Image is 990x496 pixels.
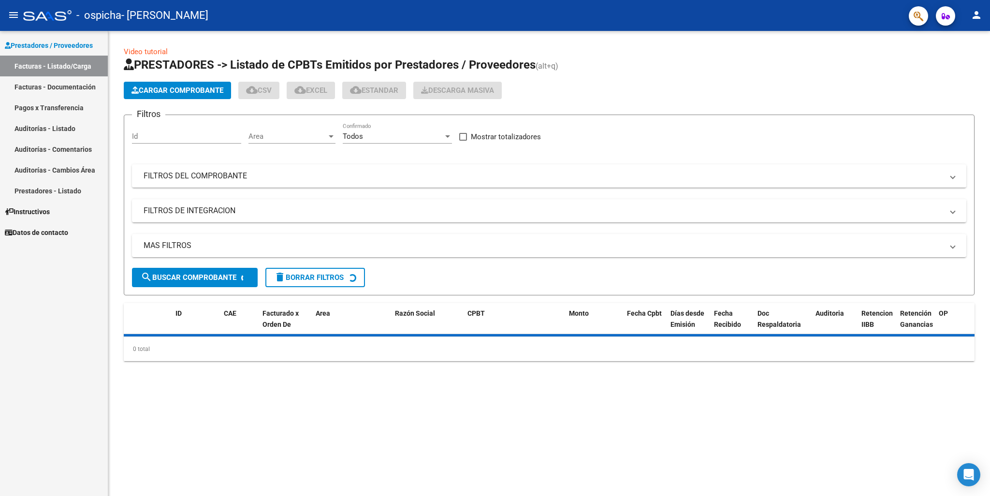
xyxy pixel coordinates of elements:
[274,273,344,282] span: Borrar Filtros
[861,309,893,328] span: Retencion IIBB
[132,234,966,257] mat-expansion-panel-header: MAS FILTROS
[343,132,363,141] span: Todos
[246,86,272,95] span: CSV
[935,303,974,346] datatable-header-cell: OP
[141,271,152,283] mat-icon: search
[5,40,93,51] span: Prestadores / Proveedores
[464,303,565,346] datatable-header-cell: CPBT
[238,82,279,99] button: CSV
[124,337,975,361] div: 0 total
[248,132,327,141] span: Area
[896,303,935,346] datatable-header-cell: Retención Ganancias
[265,268,365,287] button: Borrar Filtros
[132,164,966,188] mat-expansion-panel-header: FILTROS DEL COMPROBANTE
[569,309,589,317] span: Monto
[815,309,844,317] span: Auditoria
[287,82,335,99] button: EXCEL
[812,303,858,346] datatable-header-cell: Auditoria
[132,107,165,121] h3: Filtros
[467,309,485,317] span: CPBT
[350,84,362,96] mat-icon: cloud_download
[5,206,50,217] span: Instructivos
[144,171,943,181] mat-panel-title: FILTROS DEL COMPROBANTE
[623,303,667,346] datatable-header-cell: Fecha Cpbt
[131,86,223,95] span: Cargar Comprobante
[342,82,406,99] button: Estandar
[175,309,182,317] span: ID
[172,303,220,346] datatable-header-cell: ID
[391,303,464,346] datatable-header-cell: Razón Social
[141,273,236,282] span: Buscar Comprobante
[132,199,966,222] mat-expansion-panel-header: FILTROS DE INTEGRACION
[757,309,801,328] span: Doc Respaldatoria
[421,86,494,95] span: Descarga Masiva
[76,5,121,26] span: - ospicha
[259,303,312,346] datatable-header-cell: Facturado x Orden De
[957,463,980,486] div: Open Intercom Messenger
[714,309,741,328] span: Fecha Recibido
[220,303,259,346] datatable-header-cell: CAE
[274,271,286,283] mat-icon: delete
[471,131,541,143] span: Mostrar totalizadores
[670,309,704,328] span: Días desde Emisión
[627,309,662,317] span: Fecha Cpbt
[565,303,623,346] datatable-header-cell: Monto
[413,82,502,99] button: Descarga Masiva
[224,309,236,317] span: CAE
[144,205,943,216] mat-panel-title: FILTROS DE INTEGRACION
[395,309,435,317] span: Razón Social
[246,84,258,96] mat-icon: cloud_download
[8,9,19,21] mat-icon: menu
[413,82,502,99] app-download-masive: Descarga masiva de comprobantes (adjuntos)
[312,303,377,346] datatable-header-cell: Area
[536,61,558,71] span: (alt+q)
[124,58,536,72] span: PRESTADORES -> Listado de CPBTs Emitidos por Prestadores / Proveedores
[124,47,168,56] a: Video tutorial
[667,303,710,346] datatable-header-cell: Días desde Emisión
[971,9,982,21] mat-icon: person
[350,86,398,95] span: Estandar
[858,303,896,346] datatable-header-cell: Retencion IIBB
[900,309,933,328] span: Retención Ganancias
[710,303,754,346] datatable-header-cell: Fecha Recibido
[132,268,258,287] button: Buscar Comprobante
[316,309,330,317] span: Area
[939,309,948,317] span: OP
[5,227,68,238] span: Datos de contacto
[294,86,327,95] span: EXCEL
[294,84,306,96] mat-icon: cloud_download
[144,240,943,251] mat-panel-title: MAS FILTROS
[262,309,299,328] span: Facturado x Orden De
[124,82,231,99] button: Cargar Comprobante
[121,5,208,26] span: - [PERSON_NAME]
[754,303,812,346] datatable-header-cell: Doc Respaldatoria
